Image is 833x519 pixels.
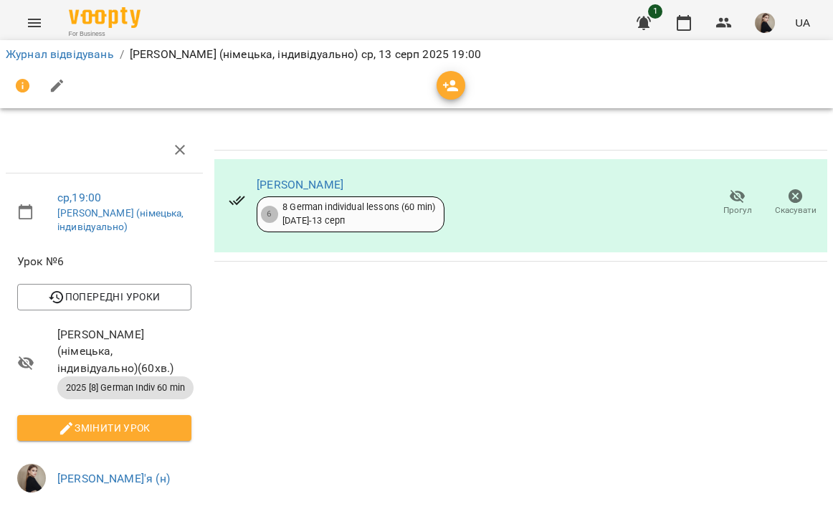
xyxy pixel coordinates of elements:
div: 8 German individual lessons (60 min) [DATE] - 13 серп [282,201,435,227]
div: 6 [261,206,278,223]
span: UA [795,15,810,30]
span: Прогул [723,204,752,216]
img: 5e9a9518ec6e813dcf6359420b087dab.jpg [17,464,46,492]
a: ср , 19:00 [57,191,101,204]
a: [PERSON_NAME]'я (н) [57,472,170,485]
button: Змінити урок [17,415,191,441]
a: [PERSON_NAME] [257,178,343,191]
img: 5e9a9518ec6e813dcf6359420b087dab.jpg [755,13,775,33]
button: Скасувати [766,183,824,223]
button: Menu [17,6,52,40]
span: Попередні уроки [29,288,180,305]
span: Змінити урок [29,419,180,437]
button: Попередні уроки [17,284,191,310]
button: UA [789,9,816,36]
img: Voopty Logo [69,7,141,28]
a: [PERSON_NAME] (німецька, індивідуально) [57,207,184,233]
nav: breadcrumb [6,46,827,63]
span: Скасувати [775,204,817,216]
span: 2025 [8] German Indiv 60 min [57,381,194,394]
li: / [120,46,124,63]
a: Журнал відвідувань [6,47,114,61]
span: 1 [648,4,662,19]
span: Урок №6 [17,253,191,270]
span: [PERSON_NAME] (німецька, індивідуально) ( 60 хв. ) [57,326,191,377]
span: For Business [69,29,141,39]
button: Прогул [708,183,766,223]
p: [PERSON_NAME] (німецька, індивідуально) ср, 13 серп 2025 19:00 [130,46,481,63]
